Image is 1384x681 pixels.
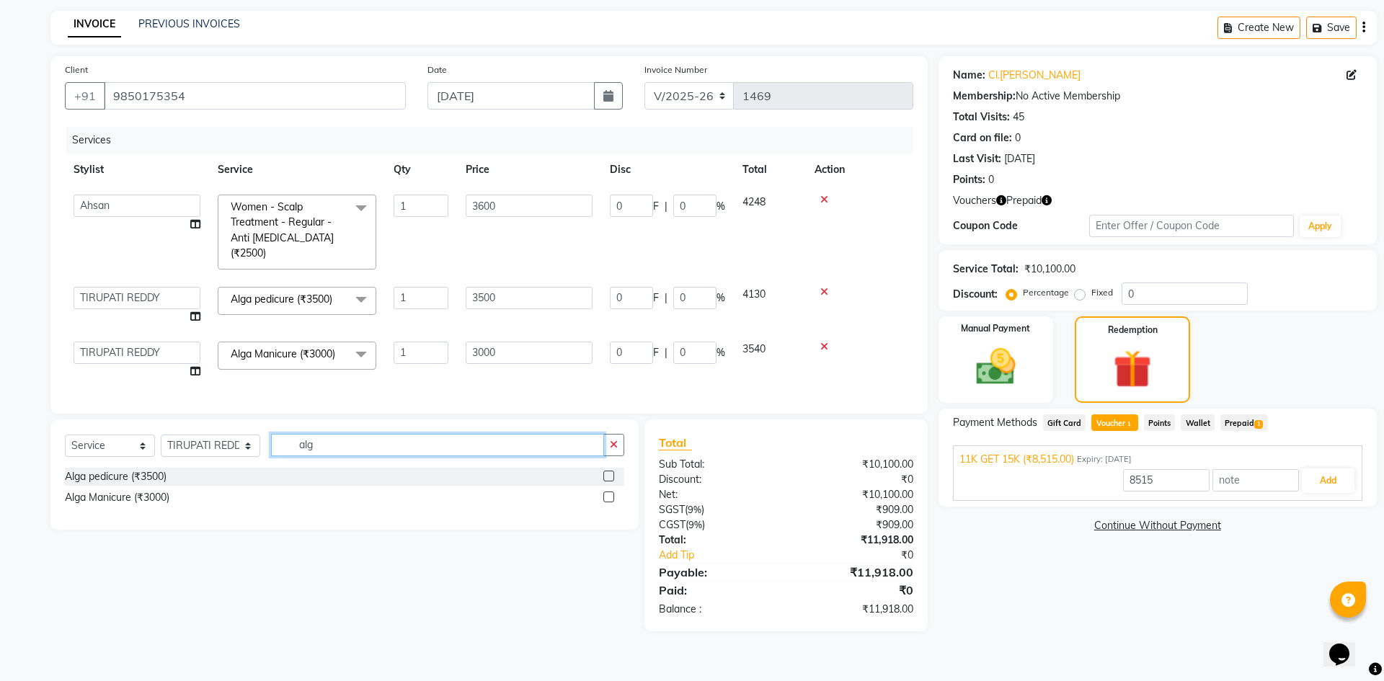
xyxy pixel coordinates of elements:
[688,504,701,515] span: 9%
[1004,151,1035,166] div: [DATE]
[1091,414,1137,431] span: Voucher
[786,472,923,487] div: ₹0
[266,246,272,259] a: x
[1077,453,1132,466] span: Expiry: [DATE]
[231,200,334,259] span: Women - Scalp Treatment - Regular - Anti [MEDICAL_DATA] (₹2500)
[648,582,786,599] div: Paid:
[953,151,1001,166] div: Last Visit:
[806,153,913,186] th: Action
[742,195,766,208] span: 4248
[1108,324,1158,337] label: Redemption
[717,199,725,214] span: %
[385,153,457,186] th: Qty
[65,153,209,186] th: Stylist
[734,153,806,186] th: Total
[209,153,385,186] th: Service
[231,293,332,306] span: Alga pedicure (₹3500)
[65,490,169,505] div: Alga Manicure (₹3000)
[1220,414,1267,431] span: Prepaid
[1306,17,1357,39] button: Save
[688,519,702,530] span: 9%
[1043,414,1086,431] span: Gift Card
[1212,469,1299,491] input: note
[648,602,786,617] div: Balance :
[65,82,105,110] button: +91
[1091,286,1113,299] label: Fixed
[786,564,923,581] div: ₹11,918.00
[648,548,809,563] a: Add Tip
[953,68,985,83] div: Name:
[717,290,725,306] span: %
[988,172,994,187] div: 0
[786,517,923,533] div: ₹909.00
[659,503,685,516] span: SGST
[68,12,121,37] a: INVOICE
[953,130,1012,146] div: Card on file:
[786,457,923,472] div: ₹10,100.00
[601,153,734,186] th: Disc
[665,345,667,360] span: |
[953,89,1016,104] div: Membership:
[659,435,692,450] span: Total
[104,82,406,110] input: Search by Name/Mobile/Email/Code
[717,345,725,360] span: %
[1323,623,1370,667] iframe: chat widget
[665,290,667,306] span: |
[953,415,1037,430] span: Payment Methods
[1300,215,1341,237] button: Apply
[953,262,1019,277] div: Service Total:
[653,290,659,306] span: F
[457,153,601,186] th: Price
[648,564,786,581] div: Payable:
[953,89,1362,104] div: No Active Membership
[648,533,786,548] div: Total:
[953,218,1089,233] div: Coupon Code
[138,17,240,30] a: PREVIOUS INVOICES
[742,342,766,355] span: 3540
[1181,414,1215,431] span: Wallet
[786,502,923,517] div: ₹909.00
[809,548,923,563] div: ₹0
[1006,193,1042,208] span: Prepaid
[1125,420,1133,429] span: 1
[648,502,786,517] div: ( )
[648,472,786,487] div: Discount:
[231,347,335,360] span: Alga Manicure (₹3000)
[1101,345,1164,393] img: _gift.svg
[941,518,1374,533] a: Continue Without Payment
[653,199,659,214] span: F
[427,63,447,76] label: Date
[964,344,1029,390] img: _cash.svg
[1302,468,1354,493] button: Add
[786,533,923,548] div: ₹11,918.00
[1015,130,1021,146] div: 0
[1123,469,1210,491] input: Amount
[953,172,985,187] div: Points:
[786,582,923,599] div: ₹0
[1023,286,1069,299] label: Percentage
[1254,420,1262,429] span: 1
[653,345,659,360] span: F
[961,322,1030,335] label: Manual Payment
[786,602,923,617] div: ₹11,918.00
[648,517,786,533] div: ( )
[953,193,996,208] span: Vouchers
[65,469,167,484] div: Alga pedicure (₹3500)
[959,452,1074,467] span: 11K GET 15K (₹8,515.00)
[644,63,707,76] label: Invoice Number
[271,434,604,456] input: Search or Scan
[1013,110,1024,125] div: 45
[1217,17,1300,39] button: Create New
[659,518,686,531] span: CGST
[335,347,342,360] a: x
[742,288,766,301] span: 4130
[1144,414,1176,431] span: Points
[786,487,923,502] div: ₹10,100.00
[1089,215,1294,237] input: Enter Offer / Coupon Code
[65,63,88,76] label: Client
[953,287,998,302] div: Discount:
[332,293,339,306] a: x
[1024,262,1075,277] div: ₹10,100.00
[648,487,786,502] div: Net:
[648,457,786,472] div: Sub Total:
